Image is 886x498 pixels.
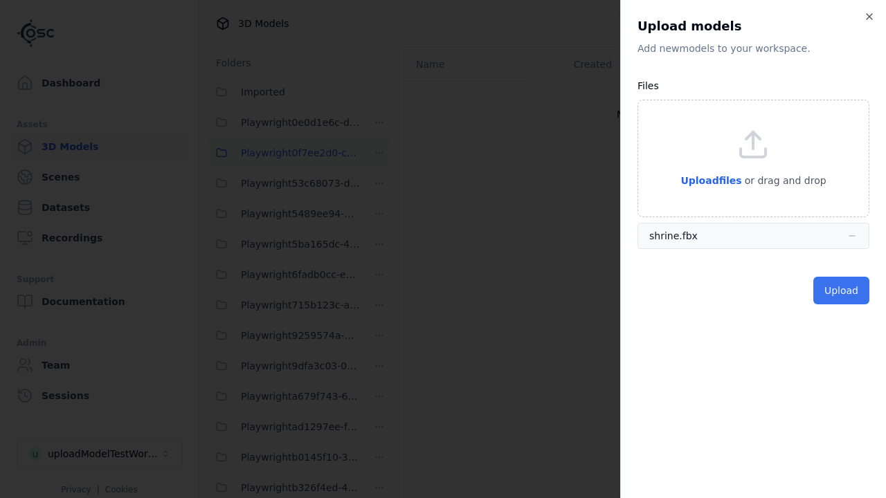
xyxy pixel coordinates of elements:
[680,175,741,186] span: Upload files
[649,229,698,243] div: shrine.fbx
[813,277,869,304] button: Upload
[638,80,659,91] label: Files
[742,172,826,189] p: or drag and drop
[638,41,869,55] p: Add new model s to your workspace.
[638,17,869,36] h2: Upload models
